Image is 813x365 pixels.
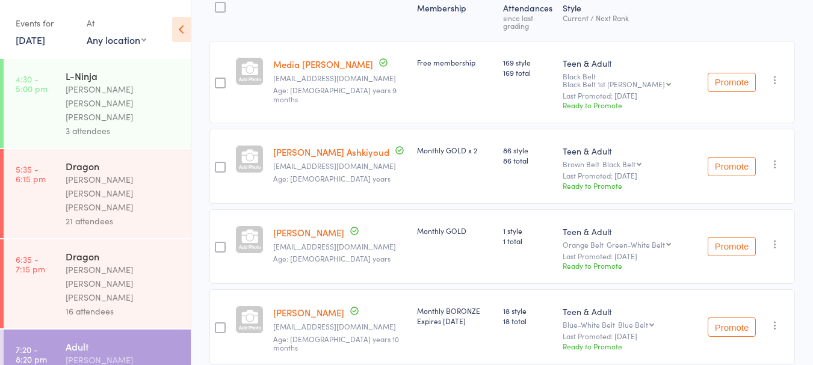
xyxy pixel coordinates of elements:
a: 6:35 -7:15 pmDragon[PERSON_NAME] [PERSON_NAME] [PERSON_NAME]16 attendees [4,239,191,328]
div: Blue Belt [618,321,648,328]
span: 86 total [503,155,554,165]
a: Media [PERSON_NAME] [273,58,373,70]
span: Age: [DEMOGRAPHIC_DATA] years [273,253,391,263]
a: [PERSON_NAME] [273,306,344,319]
button: Promote [708,237,756,256]
button: Promote [708,317,756,337]
span: 18 total [503,316,554,326]
div: Current / Next Rank [563,14,698,22]
div: Adult [66,340,181,353]
div: Ready to Promote [563,341,698,351]
div: Black Belt 1st [PERSON_NAME] [563,80,665,88]
a: [PERSON_NAME] Ashkiyoud [273,146,389,158]
span: Age: [DEMOGRAPHIC_DATA] years [273,173,391,183]
div: Brown Belt [563,160,698,168]
div: 16 attendees [66,304,181,318]
div: [PERSON_NAME] [PERSON_NAME] [PERSON_NAME] [66,82,181,124]
small: zanabsajjadi@gmail.com [273,322,407,331]
span: 18 style [503,305,554,316]
div: Dragon [66,159,181,173]
div: Black Belt [563,72,698,88]
small: ashkiyoud.64@gmail.com [273,162,407,170]
div: 3 attendees [66,124,181,138]
small: Last Promoted: [DATE] [563,252,698,260]
div: [PERSON_NAME] [PERSON_NAME] [PERSON_NAME] [66,173,181,214]
a: 4:30 -5:00 pmL-Ninja[PERSON_NAME] [PERSON_NAME] [PERSON_NAME]3 attendees [4,59,191,148]
span: 169 style [503,57,554,67]
div: Events for [16,13,75,33]
span: 1 style [503,225,554,236]
a: 5:35 -6:15 pmDragon[PERSON_NAME] [PERSON_NAME] [PERSON_NAME]21 attendees [4,149,191,238]
span: 169 total [503,67,554,78]
div: Ready to Promote [563,100,698,110]
span: 1 total [503,236,554,246]
small: ashkiyoud.64@gmail.com [273,74,407,82]
div: Teen & Adult [563,57,698,69]
time: 5:35 - 6:15 pm [16,164,46,183]
div: Orange Belt [563,241,698,248]
div: 21 attendees [66,214,181,228]
small: Last Promoted: [DATE] [563,332,698,340]
div: Any location [87,33,146,46]
div: Blue-White Belt [563,321,698,328]
div: Black Belt [602,160,635,168]
button: Promote [708,157,756,176]
div: Dragon [66,250,181,263]
time: 7:20 - 8:20 pm [16,345,47,364]
div: Ready to Promote [563,260,698,271]
span: Age: [DEMOGRAPHIC_DATA] years 9 months [273,85,397,103]
div: Free membership [417,57,493,67]
time: 4:30 - 5:00 pm [16,74,48,93]
div: Monthly GOLD [417,225,493,236]
div: Monthly BORONZE [417,305,493,326]
time: 6:35 - 7:15 pm [16,254,45,274]
div: At [87,13,146,33]
div: Teen & Adult [563,305,698,317]
div: Green-White Belt [607,241,665,248]
div: Teen & Adult [563,225,698,238]
div: since last grading [503,14,554,29]
small: Last Promoted: [DATE] [563,91,698,100]
a: [DATE] [16,33,45,46]
div: Teen & Adult [563,145,698,157]
div: Ready to Promote [563,180,698,191]
small: Last Promoted: [DATE] [563,171,698,180]
div: [PERSON_NAME] [PERSON_NAME] [PERSON_NAME] [66,263,181,304]
small: kendeng06010@gmail.com [273,242,407,251]
div: Expires [DATE] [417,316,493,326]
span: 86 style [503,145,554,155]
a: [PERSON_NAME] [273,226,344,239]
button: Promote [708,73,756,92]
span: Age: [DEMOGRAPHIC_DATA] years 10 months [273,334,399,352]
div: Monthly GOLD x 2 [417,145,493,155]
div: L-Ninja [66,69,181,82]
